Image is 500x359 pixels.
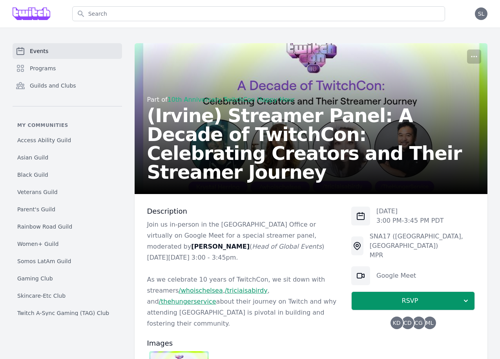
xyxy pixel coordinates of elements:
[13,133,122,147] a: Access Ability Guild
[147,95,475,104] div: Part of
[13,122,122,128] p: My communities
[17,188,58,196] span: Veterans Guild
[403,320,412,326] span: CD
[72,6,445,21] input: Search
[13,60,122,76] a: Programs
[17,136,71,144] span: Access Ability Guild
[376,216,444,225] p: 3:00 PM - 3:45 PM PDT
[30,82,76,90] span: Guilds and Clubs
[17,257,71,265] span: Somos LatAm Guild
[13,185,122,199] a: Veterans Guild
[17,154,48,161] span: Asian Guild
[13,78,122,93] a: Guilds and Clubs
[13,168,122,182] a: Black Guild
[159,298,216,305] a: /thehungerservice
[30,47,48,55] span: Events
[168,96,295,103] a: 10th Anniversary TwitchCon Happy Hour
[370,251,475,260] div: MPR
[13,43,122,316] nav: Sidebar
[17,223,72,231] span: Rainbow Road Guild
[13,306,122,320] a: Twitch A-Sync Gaming (TAG) Club
[13,271,122,286] a: Gaming Club
[13,7,50,20] img: Grove
[17,309,109,317] span: Twitch A-Sync Gaming (TAG) Club
[13,202,122,216] a: Parent's Guild
[475,7,487,20] button: SL
[393,320,401,326] span: KD
[17,205,55,213] span: Parent's Guild
[179,287,223,294] a: /whoischelsea
[13,43,122,59] a: Events
[252,243,322,250] em: Head of Global Events
[13,220,122,234] a: Rainbow Road Guild
[426,320,434,326] span: ML
[376,272,416,279] a: Google Meet
[147,274,339,329] p: As we celebrate 10 years of TwitchCon, we sit down with streamers , , and about their journey on ...
[17,240,58,248] span: Women+ Guild
[370,232,475,251] div: SNA17 ([GEOGRAPHIC_DATA], [GEOGRAPHIC_DATA])
[376,207,444,216] p: [DATE]
[478,11,485,16] span: SL
[147,219,339,263] p: Join us in-person in the [GEOGRAPHIC_DATA] Office or virtually on Google Meet for a special strea...
[13,254,122,268] a: Somos LatAm Guild
[358,296,462,306] span: RSVP
[13,150,122,165] a: Asian Guild
[147,207,339,216] h3: Description
[13,237,122,251] a: Women+ Guild
[225,287,268,294] a: /triciaisabirdy
[13,289,122,303] a: Skincare-Etc Club
[147,339,339,348] h3: Images
[17,171,48,179] span: Black Guild
[414,320,423,326] span: CG
[17,275,53,282] span: Gaming Club
[17,292,66,300] span: Skincare-Etc Club
[30,64,56,72] span: Programs
[147,106,475,181] h2: (Irvine) Streamer Panel: A Decade of TwitchCon: Celebrating Creators and Their Streamer Journey
[351,291,475,310] button: RSVP
[191,243,250,250] strong: [PERSON_NAME]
